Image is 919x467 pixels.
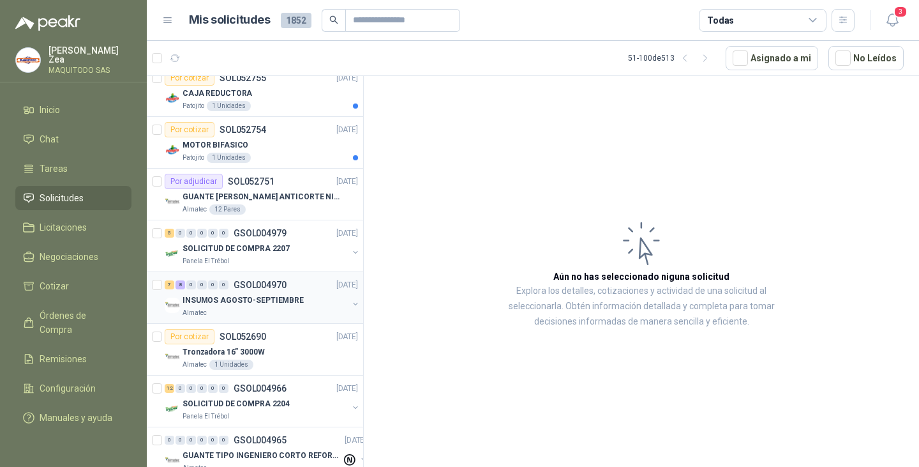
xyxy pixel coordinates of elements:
[197,280,207,289] div: 0
[165,401,180,417] img: Company Logo
[40,250,98,264] span: Negociaciones
[147,324,363,376] a: Por cotizarSOL052690[DATE] Company LogoTronzadora 16” 3000WAlmatec1 Unidades
[336,124,358,136] p: [DATE]
[207,153,251,163] div: 1 Unidades
[234,280,287,289] p: GSOL004970
[40,162,68,176] span: Tareas
[165,91,180,106] img: Company Logo
[165,329,214,344] div: Por cotizar
[40,309,119,337] span: Órdenes de Compra
[208,229,218,238] div: 0
[208,280,218,289] div: 0
[49,66,131,74] p: MAQUITODO SAS
[207,101,251,111] div: 1 Unidades
[40,352,87,366] span: Remisiones
[15,98,131,122] a: Inicio
[183,360,207,370] p: Almatec
[40,279,69,293] span: Cotizar
[220,332,266,341] p: SOL052690
[147,65,363,117] a: Por cotizarSOL052755[DATE] Company LogoCAJA REDUCTORAPatojito1 Unidades
[165,436,174,445] div: 0
[186,436,196,445] div: 0
[197,436,207,445] div: 0
[40,381,96,395] span: Configuración
[183,139,248,151] p: MOTOR BIFASICO
[15,376,131,401] a: Configuración
[197,384,207,393] div: 0
[336,227,358,240] p: [DATE]
[183,204,207,215] p: Almatec
[15,186,131,210] a: Solicitudes
[15,347,131,371] a: Remisiones
[165,70,214,86] div: Por cotizar
[165,298,180,313] img: Company Logo
[209,204,246,215] div: 12 Pares
[234,229,287,238] p: GSOL004979
[183,243,290,255] p: SOLICITUD DE COMPRA 2207
[183,398,290,410] p: SOLICITUD DE COMPRA 2204
[336,383,358,395] p: [DATE]
[186,384,196,393] div: 0
[15,15,80,31] img: Logo peakr
[165,277,361,318] a: 7 8 0 0 0 0 GSOL004970[DATE] Company LogoINSUMOS AGOSTO-SEPTIEMBREAlmatec
[40,132,59,146] span: Chat
[329,15,338,24] span: search
[176,229,185,238] div: 0
[336,331,358,343] p: [DATE]
[183,191,341,203] p: GUANTE [PERSON_NAME] ANTICORTE NIV 5 TALLA L
[176,384,185,393] div: 0
[219,280,228,289] div: 0
[183,411,229,422] p: Panela El Trébol
[707,13,734,27] div: Todas
[220,73,266,82] p: SOL052755
[189,11,271,29] h1: Mis solicitudes
[183,308,207,318] p: Almatec
[15,157,131,181] a: Tareas
[15,274,131,298] a: Cotizar
[345,434,366,447] p: [DATE]
[893,6,908,18] span: 3
[628,48,715,68] div: 51 - 100 de 513
[165,381,361,422] a: 12 0 0 0 0 0 GSOL004966[DATE] Company LogoSOLICITUD DE COMPRA 2204Panela El Trébol
[15,127,131,151] a: Chat
[881,9,904,32] button: 3
[209,360,253,370] div: 1 Unidades
[183,88,252,100] p: CAJA REDUCTORA
[40,103,60,117] span: Inicio
[165,194,180,210] img: Company Logo
[186,229,196,238] div: 0
[176,436,185,445] div: 0
[49,46,131,64] p: [PERSON_NAME] Zea
[147,169,363,220] a: Por adjudicarSOL052751[DATE] Company LogoGUANTE [PERSON_NAME] ANTICORTE NIV 5 TALLA LAlmatec12 Pares
[15,245,131,269] a: Negociaciones
[165,174,223,189] div: Por adjudicar
[165,142,180,158] img: Company Logo
[336,72,358,84] p: [DATE]
[197,229,207,238] div: 0
[491,284,791,330] p: Explora los detalles, cotizaciones y actividad de una solicitud al seleccionarla. Obtén informaci...
[234,384,287,393] p: GSOL004966
[183,450,341,462] p: GUANTE TIPO INGENIERO CORTO REFORZADO
[183,295,304,307] p: INSUMOS AGOSTO-SEPTIEMBRE
[553,270,729,284] h3: Aún no has seleccionado niguna solicitud
[40,191,84,205] span: Solicitudes
[219,384,228,393] div: 0
[208,436,218,445] div: 0
[234,436,287,445] p: GSOL004965
[165,349,180,365] img: Company Logo
[165,384,174,393] div: 12
[208,384,218,393] div: 0
[220,125,266,134] p: SOL052754
[165,229,174,238] div: 5
[40,411,112,425] span: Manuales y ayuda
[183,346,265,358] p: Tronzadora 16” 3000W
[165,246,180,261] img: Company Logo
[165,280,174,289] div: 7
[165,122,214,137] div: Por cotizar
[15,215,131,240] a: Licitaciones
[219,229,228,238] div: 0
[219,436,228,445] div: 0
[186,280,196,289] div: 0
[15,303,131,342] a: Órdenes de Compra
[40,220,87,234] span: Licitaciones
